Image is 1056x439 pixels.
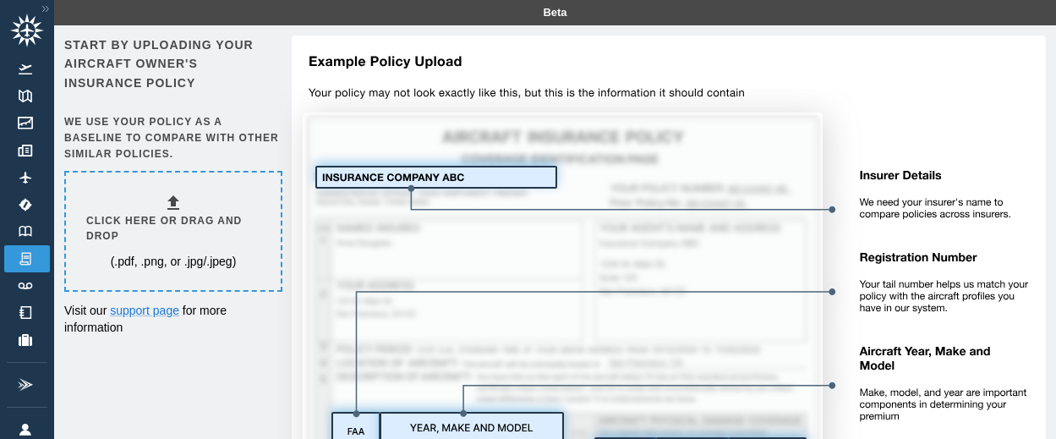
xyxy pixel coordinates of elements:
[64,302,279,336] p: Visit our for more information
[64,36,279,92] h6: Start by uploading your aircraft owner's insurance policy
[64,114,279,162] h6: We use your policy as a baseline to compare with other similar policies.
[111,253,237,270] p: (.pdf, .png, or .jpg/.jpeg)
[110,304,179,317] a: support page
[86,213,260,245] h6: Click here or drag and drop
